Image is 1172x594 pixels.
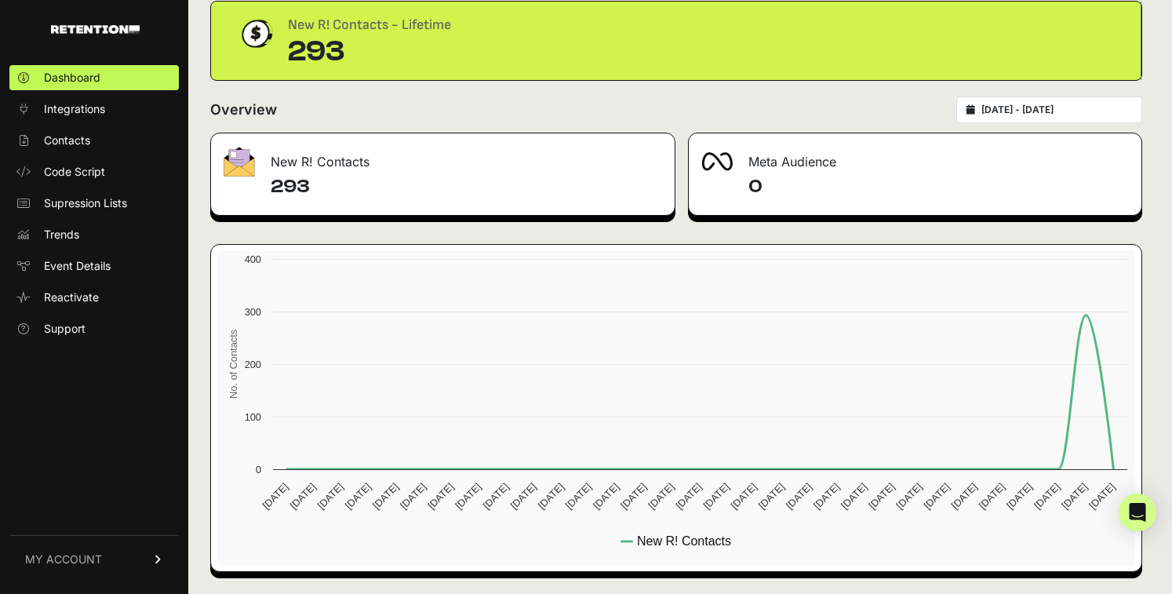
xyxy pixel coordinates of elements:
[245,253,261,265] text: 400
[9,97,179,122] a: Integrations
[288,14,451,36] div: New R! Contacts - Lifetime
[9,65,179,90] a: Dashboard
[811,481,842,512] text: [DATE]
[44,258,111,274] span: Event Details
[9,316,179,341] a: Support
[1119,494,1156,531] div: Open Intercom Messenger
[44,227,79,242] span: Trends
[224,147,255,177] img: fa-envelope-19ae18322b30453b285274b1b8af3d052b27d846a4fbe8435d1a52b978f639a2.png
[44,195,127,211] span: Supression Lists
[44,70,100,86] span: Dashboard
[9,191,179,216] a: Supression Lists
[453,481,483,512] text: [DATE]
[44,164,105,180] span: Code Script
[1059,481,1090,512] text: [DATE]
[370,481,401,512] text: [DATE]
[618,481,649,512] text: [DATE]
[211,133,675,180] div: New R! Contacts
[784,481,814,512] text: [DATE]
[44,290,99,305] span: Reactivate
[398,481,428,512] text: [DATE]
[1032,481,1062,512] text: [DATE]
[1004,481,1035,512] text: [DATE]
[536,481,566,512] text: [DATE]
[315,481,346,512] text: [DATE]
[256,464,261,476] text: 0
[701,481,731,512] text: [DATE]
[9,222,179,247] a: Trends
[1086,481,1117,512] text: [DATE]
[44,321,86,337] span: Support
[480,481,511,512] text: [DATE]
[673,481,704,512] text: [DATE]
[922,481,952,512] text: [DATE]
[701,152,733,171] img: fa-meta-2f981b61bb99beabf952f7030308934f19ce035c18b003e963880cc3fabeebb7.png
[227,330,239,399] text: No. of Contacts
[9,128,179,153] a: Contacts
[343,481,373,512] text: [DATE]
[508,481,539,512] text: [DATE]
[236,14,275,53] img: dollar-coin-05c43ed7efb7bc0c12610022525b4bbbb207c7efeef5aecc26f025e68dcafac9.png
[9,535,179,583] a: MY ACCOUNT
[839,481,869,512] text: [DATE]
[637,534,731,548] text: New R! Contacts
[9,253,179,279] a: Event Details
[245,359,261,370] text: 200
[245,306,261,318] text: 300
[894,481,924,512] text: [DATE]
[646,481,676,512] text: [DATE]
[245,411,261,423] text: 100
[425,481,456,512] text: [DATE]
[748,174,1129,199] h4: 0
[288,36,451,67] div: 293
[591,481,621,512] text: [DATE]
[25,552,102,567] span: MY ACCOUNT
[689,133,1141,180] div: Meta Audience
[866,481,897,512] text: [DATE]
[949,481,980,512] text: [DATE]
[288,481,318,512] text: [DATE]
[729,481,759,512] text: [DATE]
[44,101,105,117] span: Integrations
[260,481,290,512] text: [DATE]
[9,159,179,184] a: Code Script
[51,25,140,34] img: Retention.com
[756,481,787,512] text: [DATE]
[563,481,594,512] text: [DATE]
[9,285,179,310] a: Reactivate
[210,99,277,121] h2: Overview
[44,133,90,148] span: Contacts
[977,481,1007,512] text: [DATE]
[271,174,662,199] h4: 293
